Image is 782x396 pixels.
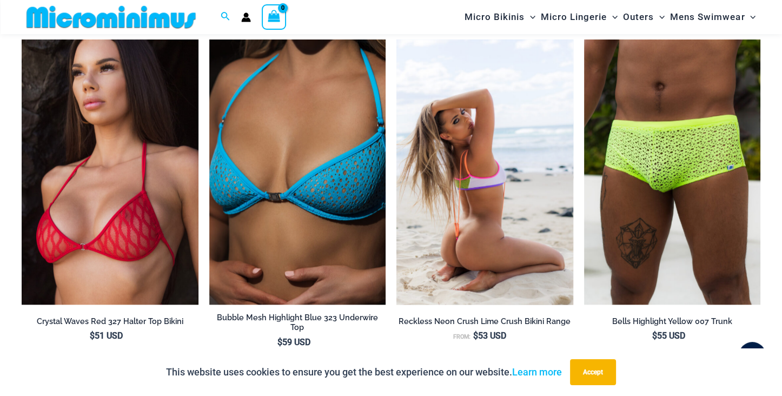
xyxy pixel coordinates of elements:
h2: Reckless Neon Crush Lime Crush Bikini Range [396,316,573,327]
h2: Bells Highlight Yellow 007 Trunk [584,316,761,327]
span: Menu Toggle [654,3,665,31]
a: Bells Highlight Yellow 007 Trunk 01Bells Highlight Yellow 007 Trunk 03Bells Highlight Yellow 007 ... [584,39,761,305]
bdi: 51 USD [90,331,123,341]
a: Micro LingerieMenu ToggleMenu Toggle [538,3,620,31]
a: Micro BikinisMenu ToggleMenu Toggle [462,3,538,31]
span: Outers [623,3,654,31]
span: Micro Bikinis [465,3,525,31]
span: Menu Toggle [607,3,618,31]
a: Reckless Neon Crush Lime Crush 349 Crop Top 4561 Sling 05Reckless Neon Crush Lime Crush 349 Crop ... [396,39,573,305]
span: $ [473,331,478,341]
a: Crystal Waves Red 327 Halter Top Bikini [22,316,198,331]
img: Reckless Neon Crush Lime Crush 349 Crop Top 4561 Sling 06 [396,39,573,305]
a: Reckless Neon Crush Lime Crush Bikini Range [396,316,573,331]
span: Micro Lingerie [541,3,607,31]
span: $ [652,331,657,341]
a: Bubble Mesh Highlight Blue 323 Underwire Top [209,313,386,337]
span: Menu Toggle [745,3,756,31]
h2: Bubble Mesh Highlight Blue 323 Underwire Top [209,313,386,333]
img: Bubble Mesh Highlight Blue 323 Underwire Top 01 [209,39,386,305]
a: Learn more [512,366,562,378]
img: MM SHOP LOGO FLAT [22,5,200,29]
a: Bubble Mesh Highlight Blue 323 Underwire Top 01Bubble Mesh Highlight Blue 323 Underwire Top 421 M... [209,39,386,305]
a: Search icon link [221,10,230,24]
bdi: 55 USD [652,331,685,341]
span: Menu Toggle [525,3,535,31]
p: This website uses cookies to ensure you get the best experience on our website. [166,364,562,380]
a: Account icon link [241,12,251,22]
img: Crystal Waves 327 Halter Top 01 [22,39,198,305]
a: Mens SwimwearMenu ToggleMenu Toggle [667,3,758,31]
button: Accept [570,359,616,385]
a: OutersMenu ToggleMenu Toggle [620,3,667,31]
a: View Shopping Cart, empty [262,4,287,29]
nav: Site Navigation [460,2,760,32]
span: $ [90,331,95,341]
bdi: 59 USD [277,337,310,347]
img: Bells Highlight Yellow 007 Trunk 01 [584,39,761,305]
h2: Crystal Waves Red 327 Halter Top Bikini [22,316,198,327]
bdi: 53 USD [473,331,506,341]
a: Bells Highlight Yellow 007 Trunk [584,316,761,331]
a: Crystal Waves 327 Halter Top 01Crystal Waves 327 Halter Top 4149 Thong 01Crystal Waves 327 Halter... [22,39,198,305]
span: From: [453,333,470,340]
span: $ [277,337,282,347]
span: Mens Swimwear [670,3,745,31]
